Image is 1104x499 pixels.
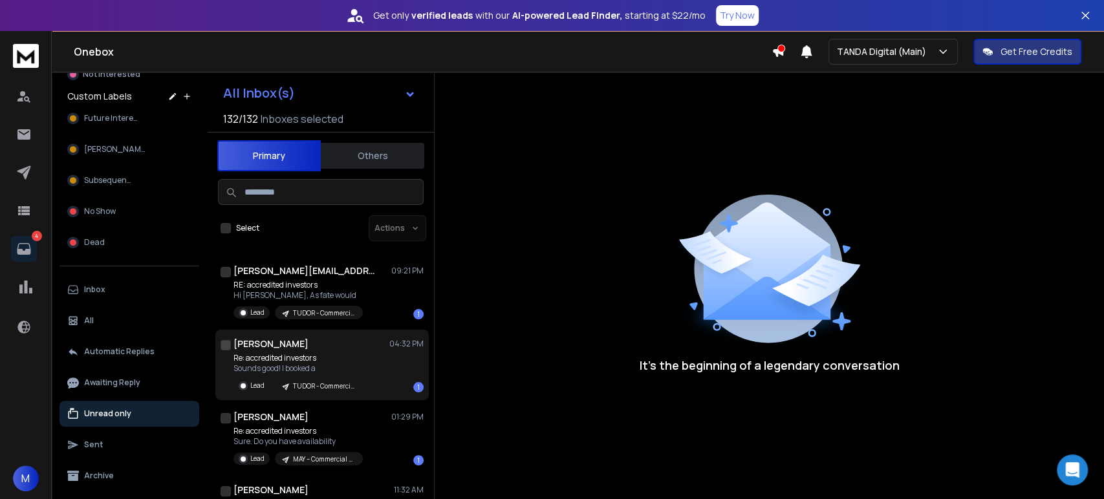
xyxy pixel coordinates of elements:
strong: verified leads [411,9,473,22]
button: All [60,308,199,334]
p: All [84,315,94,326]
button: Subsequence [60,167,199,193]
p: Sent [84,440,103,450]
p: Re: accredited investors [233,426,363,436]
h3: Inboxes selected [261,111,343,127]
div: 1 [413,382,424,392]
p: TUDOR - Commercial Real Estate | [GEOGRAPHIC_DATA] | 8-50 [293,381,355,391]
p: Re: accredited investors [233,353,363,363]
button: M [13,465,39,491]
p: TANDA Digital (Main) [837,45,931,58]
button: Archive [60,463,199,489]
p: Sure. Do you have availability [233,436,363,447]
p: MAY – Commercial Real Estate | [GEOGRAPHIC_DATA] [293,454,355,464]
p: RE: accredited investors [233,280,363,290]
div: 1 [413,309,424,319]
a: 4 [11,236,37,262]
p: Inbox [84,284,105,295]
p: Lead [250,308,265,317]
button: [PERSON_NAME] [60,136,199,162]
span: Dead [84,237,105,248]
span: Future Interest [84,113,140,123]
button: Future Interest [60,105,199,131]
h1: [PERSON_NAME] [233,337,308,350]
button: Dead [60,229,199,255]
img: logo [13,44,39,68]
button: Not Interested [60,61,199,87]
h3: Custom Labels [67,90,132,103]
span: [PERSON_NAME] [84,144,148,154]
p: It’s the beginning of a legendary conversation [640,356,900,374]
button: Get Free Credits [973,39,1081,65]
span: 132 / 132 [223,111,258,127]
p: Sounds good! I booked a [233,363,363,374]
h1: Onebox [74,44,772,59]
button: Awaiting Reply [60,370,199,396]
p: Awaiting Reply [84,377,140,388]
p: Archive [84,471,114,481]
div: 1 [413,455,424,465]
h1: [PERSON_NAME] [233,410,308,423]
p: Automatic Replies [84,346,155,357]
p: Lead [250,381,265,390]
button: Inbox [60,277,199,303]
button: All Inbox(s) [213,80,426,106]
p: 04:32 PM [389,339,424,349]
p: Lead [250,454,265,463]
span: No Show [84,206,116,217]
button: Others [321,142,424,170]
p: 09:21 PM [391,266,424,276]
h1: [PERSON_NAME][EMAIL_ADDRESS][DOMAIN_NAME] [233,264,376,277]
p: Hi [PERSON_NAME], As fate would [233,290,363,301]
p: TUDOR - Commercial Real Estate | [GEOGRAPHIC_DATA] | 8-50 [293,308,355,318]
h1: All Inbox(s) [223,87,295,100]
p: 4 [32,231,42,241]
button: Sent [60,432,199,458]
p: Try Now [720,9,755,22]
span: Subsequence [84,175,136,186]
button: No Show [60,198,199,224]
button: Unread only [60,401,199,427]
strong: AI-powered Lead Finder, [512,9,622,22]
button: Primary [217,140,321,171]
p: Get Free Credits [1001,45,1072,58]
h1: [PERSON_NAME] [233,483,308,496]
p: Get only with our starting at $22/mo [373,9,706,22]
button: Automatic Replies [60,339,199,365]
button: Try Now [716,5,759,26]
p: Not Interested [83,69,140,80]
div: Open Intercom Messenger [1057,454,1088,485]
p: 01:29 PM [391,412,424,422]
p: 11:32 AM [394,485,424,495]
p: Unread only [84,409,131,419]
label: Select [236,223,259,233]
